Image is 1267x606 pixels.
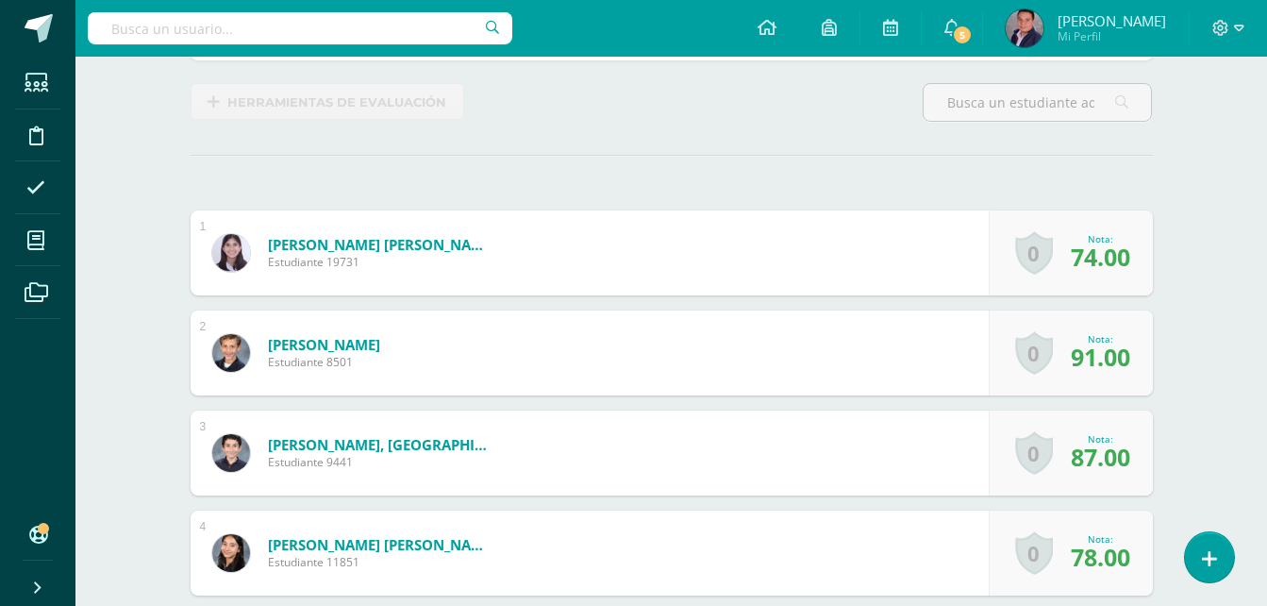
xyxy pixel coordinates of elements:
span: 87.00 [1071,441,1130,473]
span: Estudiante 8501 [268,354,380,370]
a: [PERSON_NAME] [PERSON_NAME] [268,235,494,254]
a: 0 [1015,531,1053,575]
span: 74.00 [1071,241,1130,273]
div: Nota: [1071,432,1130,446]
img: 24efd72427c4314fc4227d8af024d8b6.png [212,434,250,472]
span: Estudiante 11851 [268,554,494,570]
a: 0 [1015,331,1053,375]
div: Nota: [1071,532,1130,546]
input: Busca un usuario... [88,12,512,44]
div: Nota: [1071,232,1130,245]
span: 5 [952,25,973,45]
span: 91.00 [1071,341,1130,373]
a: 0 [1015,431,1053,475]
span: 78.00 [1071,541,1130,573]
img: 3154b23d42c3d06972de9bce086acbfd.png [212,534,250,572]
div: Nota: [1071,332,1130,345]
input: Busca un estudiante aquí... [924,84,1151,121]
img: 9a5f561183acc98906b744bf4cf9b418.png [212,234,250,272]
img: 0c02acae8f6c5d349cb5ef0cdec5a823.png [212,334,250,372]
a: [PERSON_NAME] [PERSON_NAME] [268,535,494,554]
span: [PERSON_NAME] [1058,11,1166,30]
span: Mi Perfil [1058,28,1166,44]
a: [PERSON_NAME] [268,335,380,354]
span: Estudiante 9441 [268,454,494,470]
a: 0 [1015,231,1053,275]
span: Herramientas de evaluación [227,85,446,120]
a: [PERSON_NAME], [GEOGRAPHIC_DATA] [268,435,494,454]
span: Estudiante 19731 [268,254,494,270]
img: 2f5cfbbd6f1a8be69b4d572f42287c4a.png [1006,9,1043,47]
